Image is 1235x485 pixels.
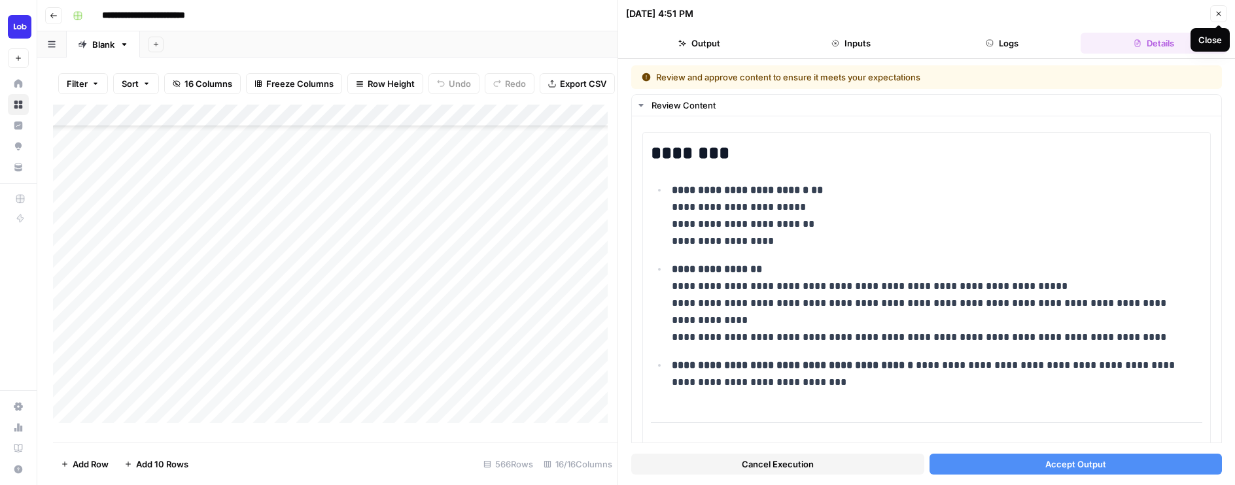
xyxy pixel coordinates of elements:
[8,396,29,417] a: Settings
[505,77,526,90] span: Redo
[92,38,114,51] div: Blank
[73,458,109,471] span: Add Row
[632,95,1221,116] button: Review Content
[8,10,29,43] button: Workspace: Lob
[428,73,479,94] button: Undo
[1198,33,1222,46] div: Close
[67,31,140,58] a: Blank
[184,77,232,90] span: 16 Columns
[631,454,924,475] button: Cancel Execution
[626,33,773,54] button: Output
[246,73,342,94] button: Freeze Columns
[58,73,108,94] button: Filter
[8,136,29,157] a: Opportunities
[478,454,538,475] div: 566 Rows
[116,454,196,475] button: Add 10 Rows
[136,458,188,471] span: Add 10 Rows
[642,71,1066,84] div: Review and approve content to ensure it meets your expectations
[930,33,1076,54] button: Logs
[53,454,116,475] button: Add Row
[368,77,415,90] span: Row Height
[540,73,615,94] button: Export CSV
[1081,33,1227,54] button: Details
[122,77,139,90] span: Sort
[930,454,1223,475] button: Accept Output
[626,7,693,20] div: [DATE] 4:51 PM
[560,77,606,90] span: Export CSV
[449,77,471,90] span: Undo
[1045,458,1106,471] span: Accept Output
[67,77,88,90] span: Filter
[8,15,31,39] img: Lob Logo
[8,438,29,459] a: Learning Hub
[652,99,1213,112] div: Review Content
[8,157,29,178] a: Your Data
[538,454,617,475] div: 16/16 Columns
[778,33,924,54] button: Inputs
[485,73,534,94] button: Redo
[8,73,29,94] a: Home
[8,115,29,136] a: Insights
[347,73,423,94] button: Row Height
[266,77,334,90] span: Freeze Columns
[8,417,29,438] a: Usage
[8,94,29,115] a: Browse
[113,73,159,94] button: Sort
[164,73,241,94] button: 16 Columns
[8,459,29,480] button: Help + Support
[742,458,814,471] span: Cancel Execution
